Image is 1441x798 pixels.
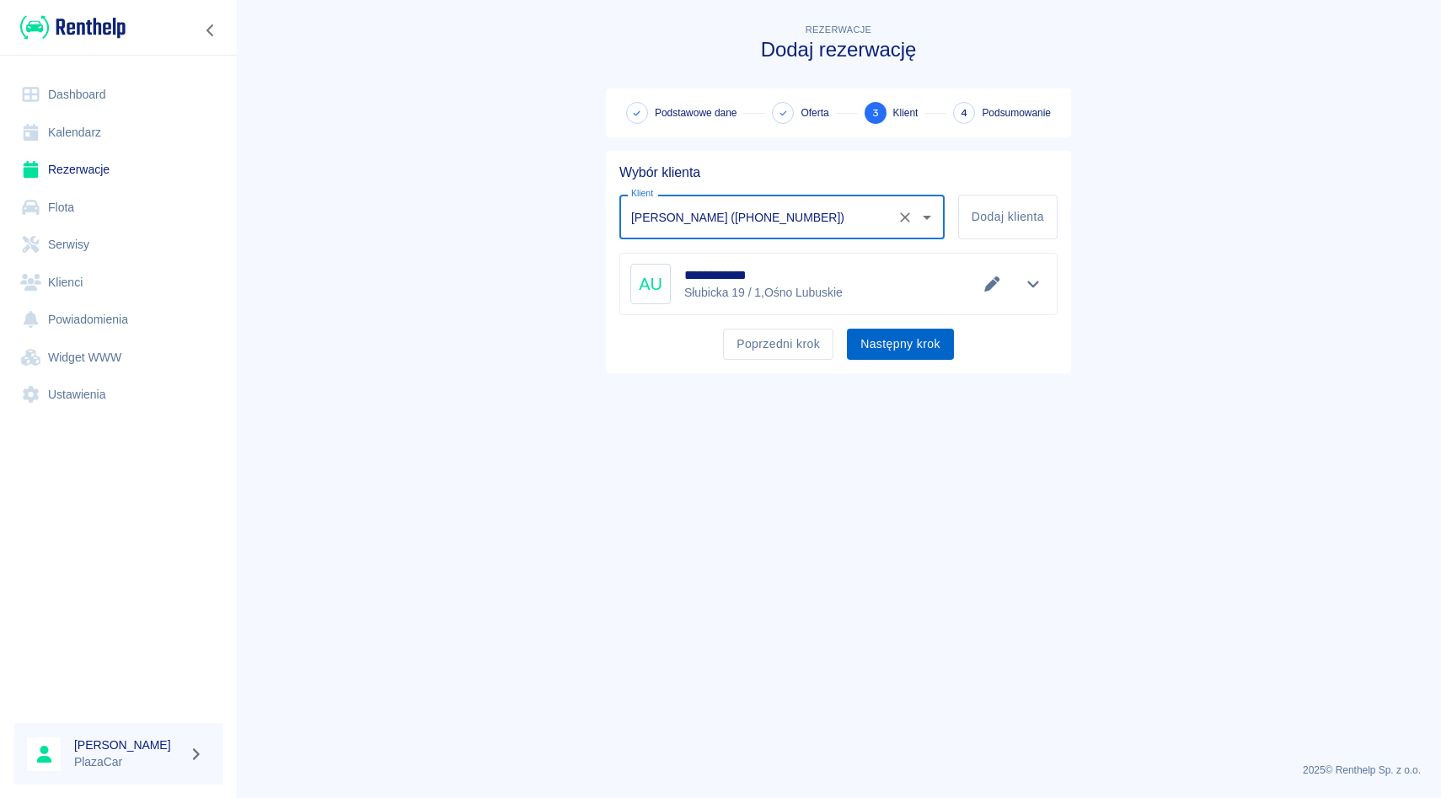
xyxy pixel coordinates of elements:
button: Edytuj dane [978,272,1006,296]
h6: [PERSON_NAME] [74,736,182,753]
a: Widget WWW [13,339,223,377]
span: Rezerwacje [806,24,871,35]
a: Rezerwacje [13,151,223,189]
div: AU [630,264,671,304]
span: 3 [872,104,879,122]
a: Kalendarz [13,114,223,152]
a: Renthelp logo [13,13,126,41]
span: Oferta [801,105,828,121]
p: PlazaCar [74,753,182,771]
a: Ustawienia [13,376,223,414]
span: Podsumowanie [982,105,1051,121]
button: Pokaż szczegóły [1020,272,1047,296]
button: Poprzedni krok [723,329,833,360]
label: Klient [631,187,653,200]
a: Klienci [13,264,223,302]
a: Serwisy [13,226,223,264]
h3: Dodaj rezerwację [606,38,1071,62]
button: Następny krok [847,329,954,360]
button: Wyczyść [893,206,917,229]
a: Powiadomienia [13,301,223,339]
span: 4 [961,104,967,122]
p: Słubicka 19 / 1 , Ośno Lubuskie [684,284,846,302]
a: Flota [13,189,223,227]
button: Otwórz [915,206,939,229]
button: Dodaj klienta [958,195,1058,239]
button: Zwiń nawigację [198,19,223,41]
h5: Wybór klienta [619,164,1058,181]
img: Renthelp logo [20,13,126,41]
span: Klient [893,105,919,121]
p: 2025 © Renthelp Sp. z o.o. [256,763,1421,778]
span: Podstawowe dane [655,105,737,121]
a: Dashboard [13,76,223,114]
